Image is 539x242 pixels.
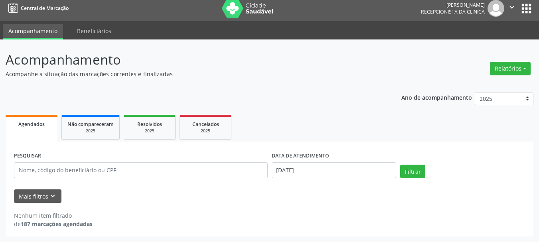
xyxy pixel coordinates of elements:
[186,128,225,134] div: 2025
[14,189,61,203] button: Mais filtroskeyboard_arrow_down
[14,211,93,220] div: Nenhum item filtrado
[21,220,93,228] strong: 187 marcações agendadas
[401,92,472,102] p: Ano de acompanhamento
[14,162,268,178] input: Nome, código do beneficiário ou CPF
[18,121,45,128] span: Agendados
[21,5,69,12] span: Central de Marcação
[519,2,533,16] button: apps
[6,70,375,78] p: Acompanhe a situação das marcações correntes e finalizadas
[507,3,516,12] i: 
[71,24,117,38] a: Beneficiários
[400,165,425,178] button: Filtrar
[14,150,41,162] label: PESQUISAR
[272,162,397,178] input: Selecione um intervalo
[3,24,63,39] a: Acompanhamento
[421,8,485,15] span: Recepcionista da clínica
[67,128,114,134] div: 2025
[137,121,162,128] span: Resolvidos
[67,121,114,128] span: Não compareceram
[192,121,219,128] span: Cancelados
[490,62,531,75] button: Relatórios
[48,192,57,201] i: keyboard_arrow_down
[130,128,170,134] div: 2025
[6,2,69,15] a: Central de Marcação
[421,2,485,8] div: [PERSON_NAME]
[272,150,329,162] label: DATA DE ATENDIMENTO
[6,50,375,70] p: Acompanhamento
[14,220,93,228] div: de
